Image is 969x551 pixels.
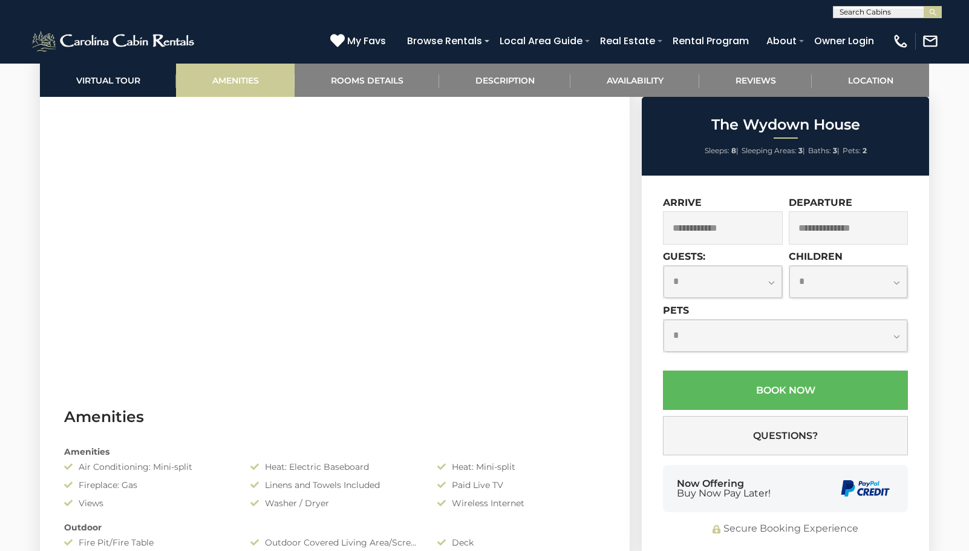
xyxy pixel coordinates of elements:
[789,197,852,208] label: Departure
[677,489,771,498] span: Buy Now Pay Later!
[594,30,661,51] a: Real Estate
[176,64,295,97] a: Amenities
[55,446,615,458] div: Amenities
[55,461,241,473] div: Air Conditioning: Mini-split
[439,64,570,97] a: Description
[428,479,615,491] div: Paid Live TV
[798,146,803,155] strong: 3
[833,146,837,155] strong: 3
[663,197,702,208] label: Arrive
[663,371,908,410] button: Book Now
[663,251,705,262] label: Guests:
[645,117,926,133] h2: The Wydown House
[30,29,198,53] img: White-1-2.png
[241,461,428,473] div: Heat: Electric Baseboard
[699,64,812,97] a: Reviews
[677,479,771,498] div: Now Offering
[808,143,840,159] li: |
[428,536,615,549] div: Deck
[330,33,389,49] a: My Favs
[922,33,939,50] img: mail-regular-white.png
[64,406,605,427] h3: Amenities
[789,251,843,262] label: Children
[742,146,797,155] span: Sleeping Areas:
[843,146,861,155] span: Pets:
[742,143,805,159] li: |
[731,146,736,155] strong: 8
[863,146,867,155] strong: 2
[705,146,729,155] span: Sleeps:
[760,30,803,51] a: About
[347,33,386,48] span: My Favs
[705,143,739,159] li: |
[40,64,176,97] a: Virtual Tour
[808,30,880,51] a: Owner Login
[55,479,241,491] div: Fireplace: Gas
[663,522,908,536] div: Secure Booking Experience
[401,30,488,51] a: Browse Rentals
[892,33,909,50] img: phone-regular-white.png
[667,30,755,51] a: Rental Program
[241,479,428,491] div: Linens and Towels Included
[494,30,589,51] a: Local Area Guide
[55,536,241,549] div: Fire Pit/Fire Table
[241,536,428,549] div: Outdoor Covered Living Area/Screened Porch
[55,521,615,533] div: Outdoor
[570,64,699,97] a: Availability
[808,146,831,155] span: Baths:
[663,305,689,316] label: Pets
[295,64,439,97] a: Rooms Details
[663,416,908,455] button: Questions?
[428,461,615,473] div: Heat: Mini-split
[812,64,929,97] a: Location
[428,497,615,509] div: Wireless Internet
[55,497,241,509] div: Views
[241,497,428,509] div: Washer / Dryer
